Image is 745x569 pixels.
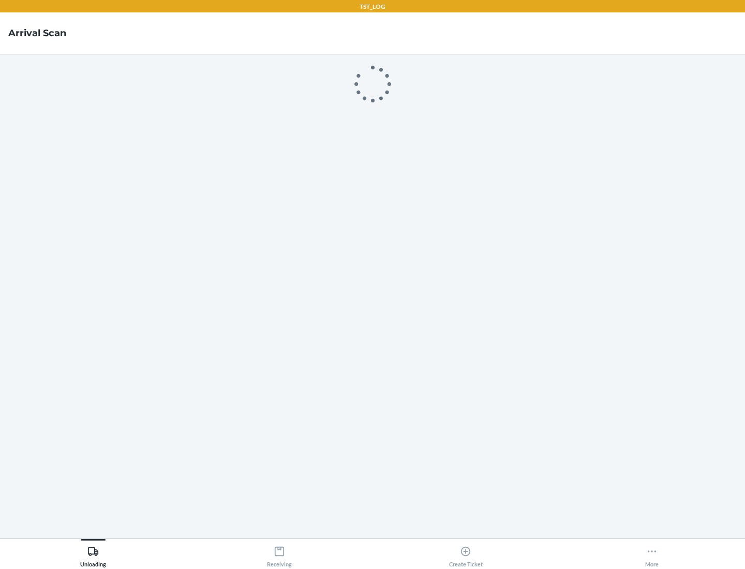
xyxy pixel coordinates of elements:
[449,542,483,567] div: Create Ticket
[8,26,66,40] h4: Arrival Scan
[645,542,659,567] div: More
[559,539,745,567] button: More
[186,539,373,567] button: Receiving
[267,542,292,567] div: Receiving
[360,2,385,11] p: TST_LOG
[373,539,559,567] button: Create Ticket
[80,542,106,567] div: Unloading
